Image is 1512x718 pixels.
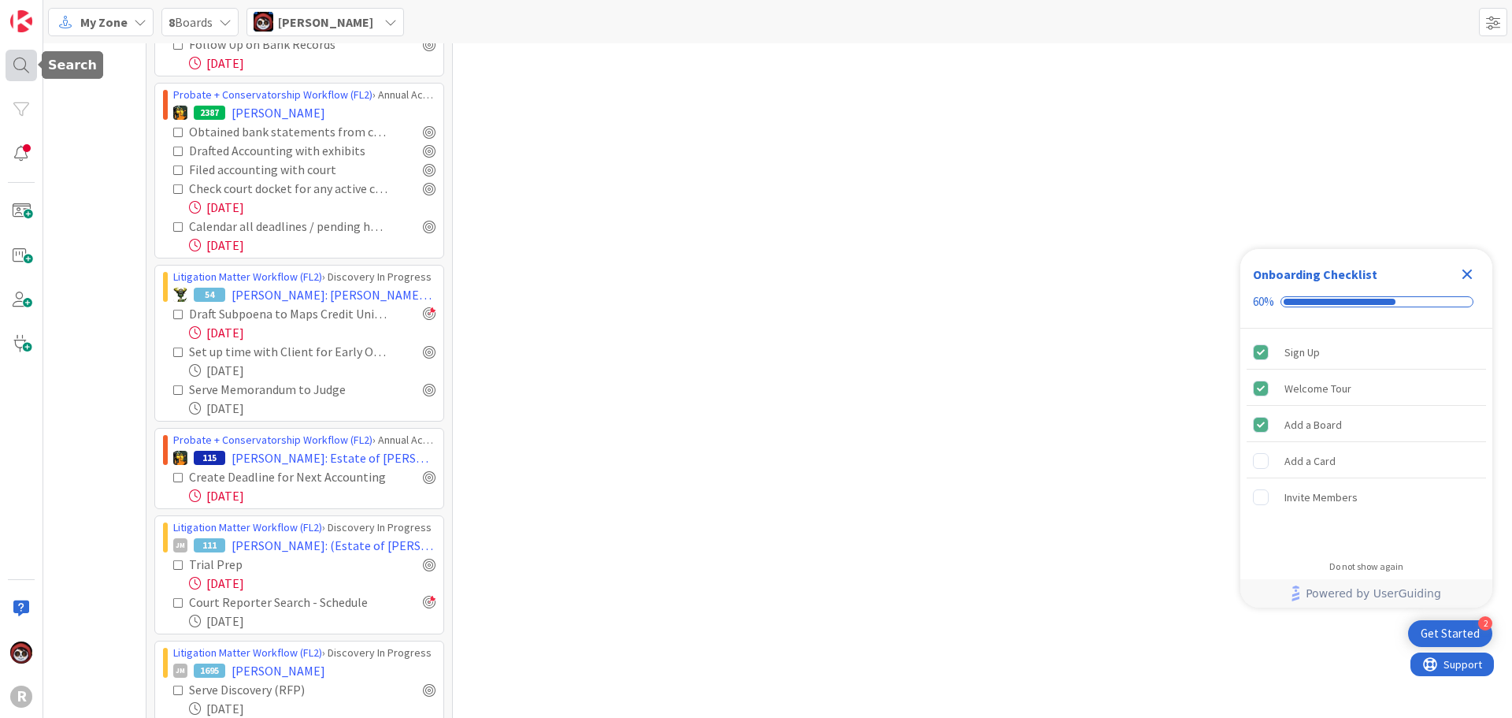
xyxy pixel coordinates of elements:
[173,432,435,448] div: › Annual Accounting Queue
[232,661,325,680] span: [PERSON_NAME]
[1478,616,1492,631] div: 2
[194,538,225,552] div: 111
[173,451,187,465] img: MR
[173,87,435,103] div: › Annual Accounting Queue
[189,179,388,198] div: Check court docket for any active cases: Pull all existing documents and put in case pleading fol...
[1240,249,1492,608] div: Checklist Container
[173,519,435,536] div: › Discovery In Progress
[1247,480,1486,515] div: Invite Members is incomplete.
[1421,626,1480,642] div: Get Started
[173,87,372,102] a: Probate + Conservatorship Workflow (FL2)
[173,288,187,302] img: NC
[232,448,435,467] span: [PERSON_NAME]: Estate of [PERSON_NAME] Probate [will and trust]
[189,35,372,54] div: Follow Up on Bank Records
[1284,379,1351,398] div: Welcome Tour
[173,645,435,661] div: › Discovery In Progress
[1247,371,1486,406] div: Welcome Tour is complete.
[189,236,435,255] div: [DATE]
[173,645,322,660] a: Litigation Matter Workflow (FL2)
[189,380,378,399] div: Serve Memorandum to Judge
[232,285,435,304] span: [PERSON_NAME]: [PERSON_NAME] English
[1240,579,1492,608] div: Footer
[173,106,187,120] img: MR
[232,103,325,122] span: [PERSON_NAME]
[1253,295,1480,309] div: Checklist progress: 60%
[173,433,372,447] a: Probate + Conservatorship Workflow (FL2)
[194,106,225,120] div: 2387
[1248,579,1484,608] a: Powered by UserGuiding
[1408,620,1492,647] div: Open Get Started checklist, remaining modules: 2
[1306,584,1441,603] span: Powered by UserGuiding
[189,680,358,699] div: Serve Discovery (RFP)
[173,270,322,284] a: Litigation Matter Workflow (FL2)
[173,269,435,285] div: › Discovery In Progress
[194,288,225,302] div: 54
[189,141,387,160] div: Drafted Accounting with exhibits
[189,122,388,141] div: Obtained bank statements from client
[173,520,322,534] a: Litigation Matter Workflow (FL2)
[189,198,435,217] div: [DATE]
[189,486,435,505] div: [DATE]
[194,451,225,465] div: 115
[169,14,175,30] b: 8
[189,399,435,418] div: [DATE]
[189,467,388,486] div: Create Deadline for Next Accounting
[189,361,435,380] div: [DATE]
[189,574,435,593] div: [DATE]
[173,664,187,678] div: JM
[1284,415,1342,434] div: Add a Board
[194,664,225,678] div: 1695
[1284,488,1358,507] div: Invite Members
[1455,262,1480,287] div: Close Checklist
[189,54,435,73] div: [DATE]
[169,13,213,32] span: Boards
[189,612,435,631] div: [DATE]
[189,699,435,718] div: [DATE]
[1247,407,1486,442] div: Add a Board is complete.
[10,10,32,32] img: Visit kanbanzone.com
[254,12,273,32] img: JS
[189,342,388,361] div: Set up time with Client for Early October
[189,593,388,612] div: Court Reporter Search - Schedule
[189,555,326,574] div: Trial Prep
[232,536,435,555] span: [PERSON_NAME]: (Estate of [PERSON_NAME])
[10,686,32,708] div: R
[278,13,373,32] span: [PERSON_NAME]
[10,642,32,664] img: JS
[48,58,97,73] h5: Search
[1284,452,1336,471] div: Add a Card
[189,323,435,342] div: [DATE]
[1284,343,1320,362] div: Sign Up
[189,217,388,236] div: Calendar all deadlines / pending hearings / etc. Update "Next Deadline" field on this card
[1247,335,1486,370] div: Sign Up is complete.
[80,13,128,32] span: My Zone
[173,538,187,552] div: JM
[1247,444,1486,478] div: Add a Card is incomplete.
[1329,560,1403,573] div: Do not show again
[1240,329,1492,550] div: Checklist items
[1253,295,1274,309] div: 60%
[189,304,388,323] div: Draft Subpoena to Maps Credit Union for Deposit Slips (137k and 250k checks)
[189,160,373,179] div: Filed accounting with court
[33,2,72,21] span: Support
[1253,265,1377,284] div: Onboarding Checklist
